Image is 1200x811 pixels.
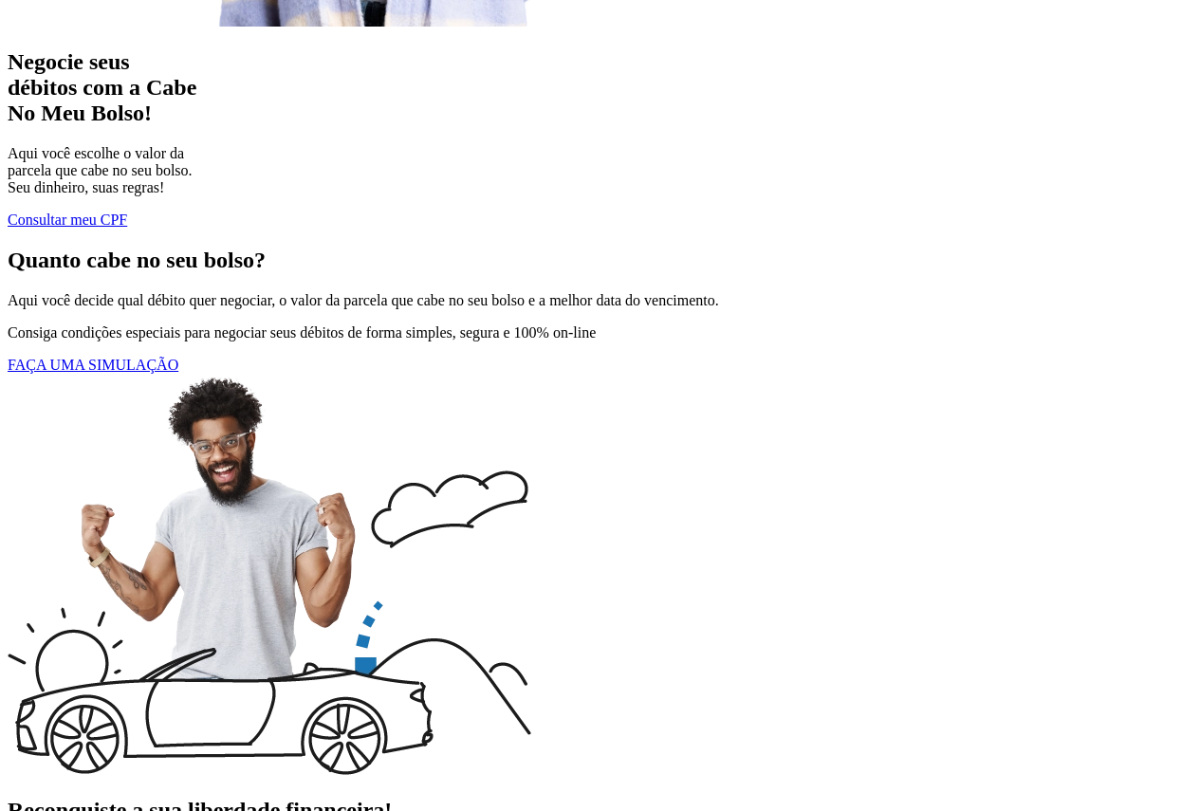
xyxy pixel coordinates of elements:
p: Aqui você escolhe o valor da parcela que cabe no seu bolso. Seu dinheiro, suas regras! [8,145,1192,196]
h2: Negocie seus débitos com a Cabe No Meu Bolso! [8,49,1192,126]
p: Aqui você decide qual débito quer negociar, o valor da parcela que cabe no seu bolso e a melhor d... [8,292,1192,309]
a: FAÇA UMA SIMULAÇÃO [8,357,178,373]
p: Consiga condições especiais para negociar seus débitos de forma simples, segura e 100% on-line [8,324,1192,341]
a: Consultar meu CPF [8,212,127,228]
h2: Quanto cabe no seu bolso? [8,248,1192,273]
